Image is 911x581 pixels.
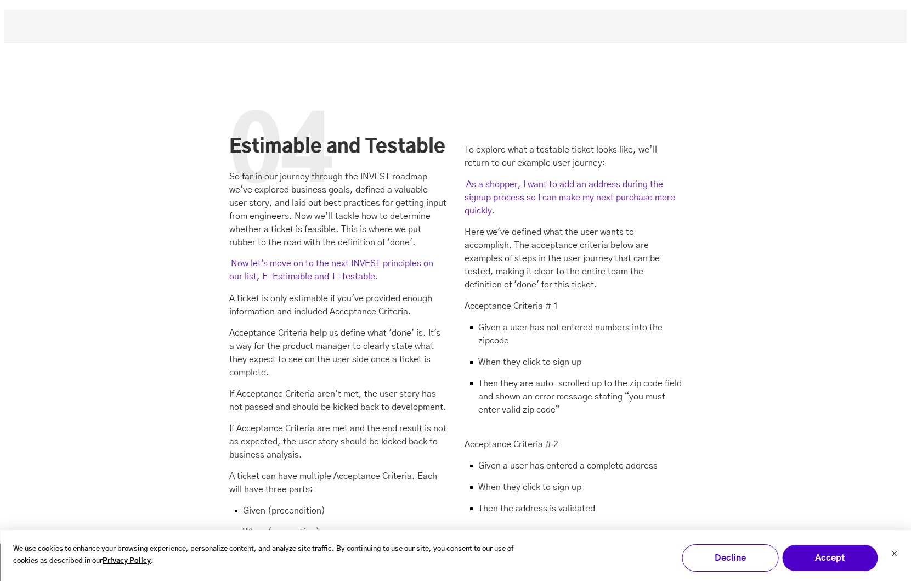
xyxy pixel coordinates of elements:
[229,292,446,318] p: A ticket is only estimable if you've provided enough information and included Acceptance Criteria.
[229,98,331,212] div: 04
[682,544,778,572] button: Decline
[229,504,446,526] li: Given (precondition)
[465,459,682,481] li: Given a user has entered a complete address
[782,544,878,572] button: Accept
[465,225,682,291] p: Here we've defined what the user wants to accomplish. The acceptance criteria below are examples ...
[465,502,682,515] li: Then the address is validated
[465,143,682,170] p: To explore what a testable ticket looks like, we’ll return to our example user journey:
[229,422,446,461] p: If Acceptance Criteria are met and the end result is not as expected, the user story should be ki...
[465,377,682,416] li: Then they are auto-scrolled up to the zip code field and shown an error message stating “you must...
[229,170,446,249] p: So far in our journey through the INVEST roadmap we've explored business goals, defined a valuabl...
[229,526,446,547] li: When (user action)
[229,136,446,159] h2: Estimable and Testable
[103,555,151,568] a: Privacy Policy
[229,470,446,496] p: A ticket can have multiple Acceptance Criteria. Each will have three parts:
[229,257,433,283] mark: Now let's move on to the next INVEST principles on our list, E=Estimable and T=Testable.
[465,438,682,451] p: Acceptance Criteria # 2
[465,178,675,217] mark: As a shopper, I want to add an address during the signup process so I can make my next purchase m...
[465,300,682,313] p: Acceptance Criteria # 1
[465,356,682,377] li: When they click to sign up
[229,326,446,379] p: Acceptance Criteria help us define what 'done' is. It's a way for the product manager to clearly ...
[13,543,534,568] p: We use cookies to enhance your browsing experience, personalize content, and analyze site traffic...
[891,549,897,561] button: Dismiss cookie banner
[229,387,446,414] p: If Acceptance Criteria aren't met, the user story has not passed and should be kicked back to dev...
[465,481,682,502] li: When they click to sign up
[465,321,682,356] li: Given a user has not entered numbers into the zipcode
